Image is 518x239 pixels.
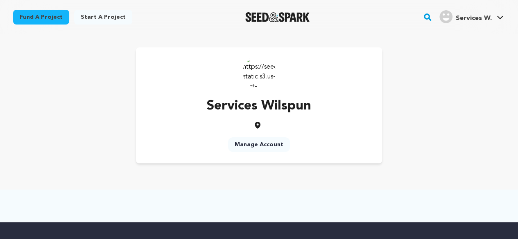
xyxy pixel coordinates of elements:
[74,10,132,25] a: Start a project
[228,137,290,152] a: Manage Account
[439,10,492,23] div: Services W.'s Profile
[21,21,90,28] div: Domain: [DOMAIN_NAME]
[13,10,69,25] a: Fund a project
[22,47,29,54] img: tab_domain_overview_orange.svg
[438,9,505,26] span: Services W.'s Profile
[439,10,452,23] img: user.png
[456,15,492,22] span: Services W.
[243,56,276,88] img: https://seedandspark-static.s3.us-east-2.amazonaws.com/images/User/002/321/977/medium/ACg8ocKXDUs...
[13,21,20,28] img: website_grey.svg
[90,48,138,54] div: Keywords by Traffic
[438,9,505,23] a: Services W.'s Profile
[207,96,311,116] p: Services Wilspun
[23,13,40,20] div: v 4.0.25
[31,48,73,54] div: Domain Overview
[245,12,310,22] img: Seed&Spark Logo Dark Mode
[13,13,20,20] img: logo_orange.svg
[81,47,88,54] img: tab_keywords_by_traffic_grey.svg
[245,12,310,22] a: Seed&Spark Homepage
